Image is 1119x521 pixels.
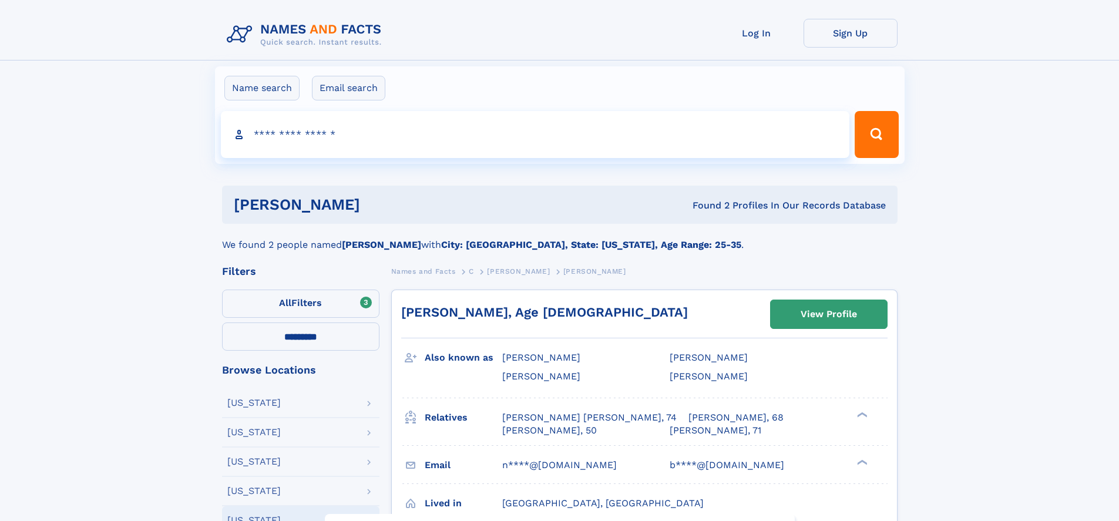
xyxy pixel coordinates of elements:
div: Browse Locations [222,365,379,375]
label: Name search [224,76,300,100]
span: [PERSON_NAME] [487,267,550,275]
span: [PERSON_NAME] [670,352,748,363]
a: [PERSON_NAME] [487,264,550,278]
a: Log In [710,19,804,48]
div: [US_STATE] [227,486,281,496]
a: View Profile [771,300,887,328]
span: [PERSON_NAME] [563,267,626,275]
div: Filters [222,266,379,277]
b: City: [GEOGRAPHIC_DATA], State: [US_STATE], Age Range: 25-35 [441,239,741,250]
span: [GEOGRAPHIC_DATA], [GEOGRAPHIC_DATA] [502,498,704,509]
div: [US_STATE] [227,398,281,408]
input: search input [221,111,850,158]
a: Names and Facts [391,264,456,278]
div: We found 2 people named with . [222,224,898,252]
label: Email search [312,76,385,100]
img: Logo Names and Facts [222,19,391,51]
h3: Also known as [425,348,502,368]
label: Filters [222,290,379,318]
a: C [469,264,474,278]
div: [US_STATE] [227,428,281,437]
a: [PERSON_NAME], Age [DEMOGRAPHIC_DATA] [401,305,688,320]
a: [PERSON_NAME], 71 [670,424,761,437]
span: [PERSON_NAME] [670,371,748,382]
div: View Profile [801,301,857,328]
div: [US_STATE] [227,457,281,466]
a: Sign Up [804,19,898,48]
span: [PERSON_NAME] [502,352,580,363]
h3: Email [425,455,502,475]
a: [PERSON_NAME], 68 [688,411,784,424]
span: C [469,267,474,275]
div: Found 2 Profiles In Our Records Database [526,199,886,212]
button: Search Button [855,111,898,158]
div: ❯ [854,411,868,418]
h3: Relatives [425,408,502,428]
a: [PERSON_NAME] [PERSON_NAME], 74 [502,411,677,424]
span: All [279,297,291,308]
h3: Lived in [425,493,502,513]
a: [PERSON_NAME], 50 [502,424,597,437]
span: [PERSON_NAME] [502,371,580,382]
b: [PERSON_NAME] [342,239,421,250]
div: ❯ [854,458,868,466]
h1: [PERSON_NAME] [234,197,526,212]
